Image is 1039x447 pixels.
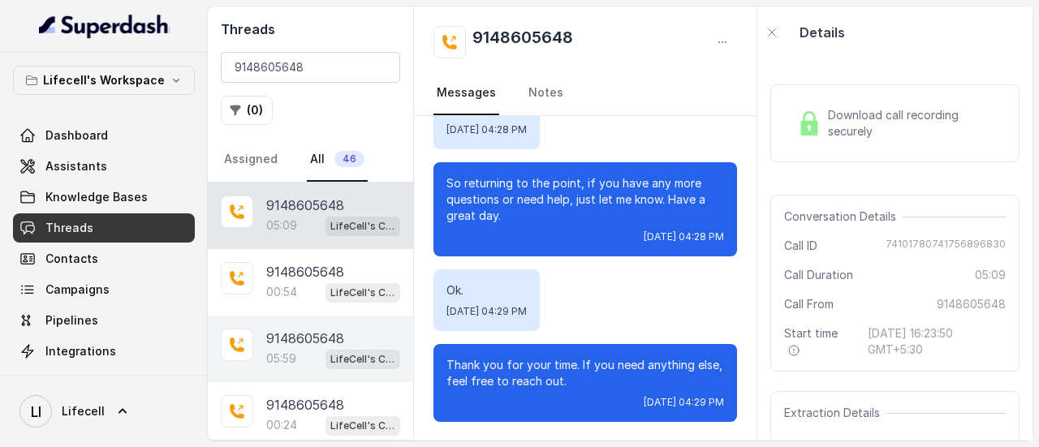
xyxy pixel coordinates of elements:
[784,238,817,254] span: Call ID
[13,244,195,273] a: Contacts
[937,296,1006,312] span: 9148605648
[446,305,527,318] span: [DATE] 04:29 PM
[330,285,395,301] p: LifeCell's Call Assistant
[13,213,195,243] a: Threads
[39,13,170,39] img: light.svg
[307,138,368,182] a: All46
[45,343,116,359] span: Integrations
[797,111,821,135] img: Lock Icon
[13,152,195,181] a: Assistants
[330,351,395,367] p: LifeCell's Call Assistant
[266,262,344,282] p: 9148605648
[644,396,724,409] span: [DATE] 04:29 PM
[446,357,724,389] p: Thank you for your time. If you need anything else, feel free to reach out.
[13,306,195,335] a: Pipelines
[784,405,886,421] span: Extraction Details
[266,217,297,234] p: 05:09
[62,403,105,419] span: Lifecell
[45,312,98,329] span: Pipelines
[45,374,116,390] span: API Settings
[334,151,364,167] span: 46
[266,350,296,367] p: 05:59
[784,296,834,312] span: Call From
[433,71,499,115] a: Messages
[221,19,400,39] h2: Threads
[13,337,195,366] a: Integrations
[800,23,845,42] p: Details
[13,183,195,212] a: Knowledge Bases
[13,66,195,95] button: Lifecell's Workspace
[13,367,195,397] a: API Settings
[45,282,110,298] span: Campaigns
[330,218,395,234] p: LifeCell's Call Assistant
[45,220,93,236] span: Threads
[330,418,395,434] p: LifeCell's Call Assistant
[525,71,567,115] a: Notes
[13,121,195,150] a: Dashboard
[446,282,527,299] p: Ok.
[644,230,724,243] span: [DATE] 04:28 PM
[45,127,108,144] span: Dashboard
[13,275,195,304] a: Campaigns
[446,175,724,224] p: So returning to the point, if you have any more questions or need help, just let me know. Have a ...
[45,158,107,174] span: Assistants
[975,267,1006,283] span: 05:09
[446,123,527,136] span: [DATE] 04:28 PM
[31,403,41,420] text: LI
[221,52,400,83] input: Search by Call ID or Phone Number
[784,208,903,225] span: Conversation Details
[221,96,273,125] button: (0)
[266,395,344,415] p: 9148605648
[828,107,999,140] span: Download call recording securely
[45,251,98,267] span: Contacts
[221,138,281,182] a: Assigned
[13,389,195,434] a: Lifecell
[784,325,855,358] span: Start time
[886,238,1006,254] span: 74101780741756896830
[43,71,165,90] p: Lifecell's Workspace
[266,284,297,300] p: 00:54
[472,26,573,58] h2: 9148605648
[221,138,400,182] nav: Tabs
[266,196,344,215] p: 9148605648
[433,71,737,115] nav: Tabs
[784,267,853,283] span: Call Duration
[868,325,1006,358] span: [DATE] 16:23:50 GMT+5:30
[266,329,344,348] p: 9148605648
[45,189,148,205] span: Knowledge Bases
[266,417,297,433] p: 00:24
